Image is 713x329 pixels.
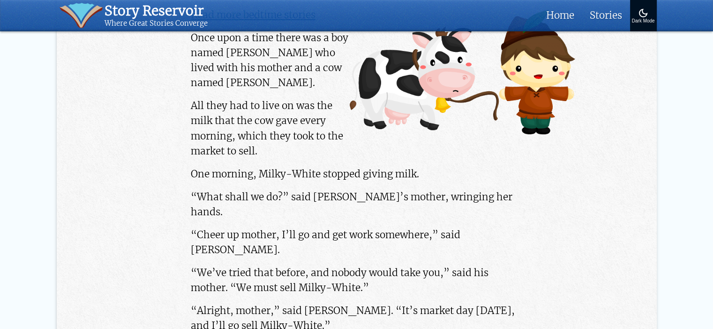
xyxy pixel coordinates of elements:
[105,19,208,28] div: Where Great Stories Converge
[191,190,522,219] p: “What shall we do?” said [PERSON_NAME]’s mother, wringing her hands.
[191,265,522,295] p: “We’ve tried that before, and nobody would take you,” said his mother. “We must sell Milky-White.”
[638,7,649,19] img: Turn On Dark Mode
[350,10,575,134] img: Jack (from Jack and the Beanstalk) and his Cow Milky White.
[191,30,522,91] p: Once upon a time there was a boy named [PERSON_NAME] who lived with his mother and a cow named [P...
[191,98,522,159] p: All they had to live on was the milk that the cow gave every morning, which they took to the mark...
[632,19,655,24] div: Dark Mode
[191,167,522,182] p: One morning, Milky-White stopped giving milk.
[60,3,103,28] img: icon of book with waver spilling out.
[105,3,208,19] div: Story Reservoir
[191,227,522,257] p: “Cheer up mother, I’ll go and get work somewhere,” said [PERSON_NAME].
